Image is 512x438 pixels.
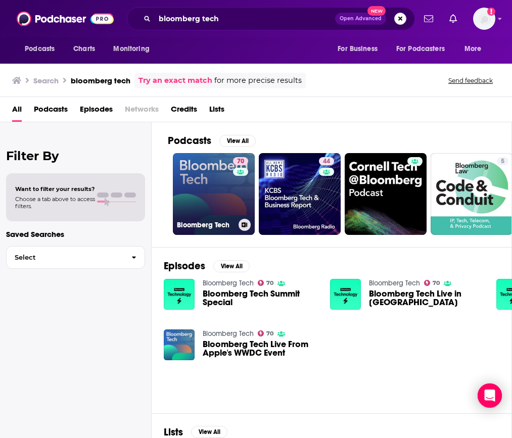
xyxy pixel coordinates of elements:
div: Open Intercom Messenger [478,383,502,408]
span: 44 [323,157,330,167]
span: Charts [73,42,95,56]
h3: bloomberg tech [71,76,130,85]
h2: Filter By [6,149,145,163]
span: 70 [266,331,273,336]
button: View All [219,135,256,147]
a: Try an exact match [138,75,212,86]
a: PodcastsView All [168,134,256,147]
a: 70 [233,157,248,165]
span: For Podcasters [396,42,445,56]
button: Select [6,246,145,269]
a: 70Bloomberg Tech [173,153,255,235]
span: for more precise results [214,75,302,86]
h3: Bloomberg Tech [177,221,235,229]
span: New [367,6,386,16]
a: Lists [209,101,224,122]
img: Bloomberg Tech Live From Apple's WWDC Event [164,329,195,360]
span: Monitoring [113,42,149,56]
span: Bloomberg Tech Live in [GEOGRAPHIC_DATA] [369,289,484,307]
a: Bloomberg Tech Summit Special [203,289,318,307]
a: Bloomberg Tech [203,329,254,338]
a: Credits [171,101,197,122]
button: View All [213,260,250,272]
a: 44 [259,153,341,235]
span: 70 [433,281,440,285]
button: open menu [457,39,494,59]
a: Podcasts [34,101,68,122]
button: Open AdvancedNew [335,13,386,25]
button: open menu [331,39,390,59]
a: Charts [67,39,101,59]
input: Search podcasts, credits, & more... [155,11,335,27]
h3: Search [33,76,59,85]
span: For Business [338,42,378,56]
a: Bloomberg Tech Live in San Francisco [369,289,484,307]
span: Networks [125,101,159,122]
a: Show notifications dropdown [420,10,437,27]
img: User Profile [473,8,495,30]
a: EpisodesView All [164,260,250,272]
a: Bloomberg Tech [203,279,254,287]
span: Select [7,254,123,261]
span: 70 [266,281,273,285]
img: Bloomberg Tech Live in San Francisco [330,279,361,310]
span: Want to filter your results? [15,185,95,192]
span: Open Advanced [340,16,382,21]
span: More [464,42,482,56]
h2: Podcasts [168,134,211,147]
button: open menu [106,39,162,59]
img: Podchaser - Follow, Share and Rate Podcasts [17,9,114,28]
span: Logged in as Libby.Trese.TGI [473,8,495,30]
h2: Episodes [164,260,205,272]
span: 5 [501,157,504,167]
button: Send feedback [445,76,496,85]
span: 70 [237,157,244,167]
a: Episodes [80,101,113,122]
a: All [12,101,22,122]
span: Podcasts [25,42,55,56]
a: 70 [258,330,274,336]
button: Show profile menu [473,8,495,30]
a: 70 [424,280,440,286]
p: Saved Searches [6,229,145,239]
div: Search podcasts, credits, & more... [127,7,415,30]
button: open menu [390,39,459,59]
a: Show notifications dropdown [445,10,461,27]
button: View All [191,426,227,438]
button: open menu [18,39,68,59]
svg: Add a profile image [487,8,495,16]
a: Bloomberg Tech Live From Apple's WWDC Event [203,340,318,357]
img: Bloomberg Tech Summit Special [164,279,195,310]
a: Bloomberg Tech [369,279,420,287]
a: 70 [258,280,274,286]
a: 44 [319,157,334,165]
a: 5 [497,157,508,165]
span: Choose a tab above to access filters. [15,196,95,210]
